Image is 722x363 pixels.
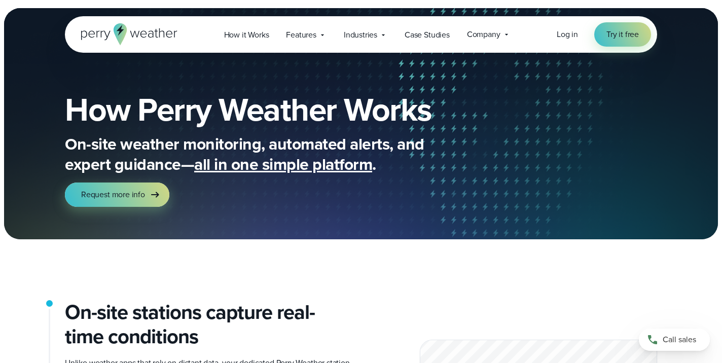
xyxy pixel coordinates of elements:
[81,189,145,201] span: Request more info
[224,29,269,41] span: How it Works
[286,29,316,41] span: Features
[639,329,710,351] a: Call sales
[606,28,639,41] span: Try it free
[405,29,450,41] span: Case Studies
[194,152,372,176] span: all in one simple platform
[65,183,169,207] a: Request more info
[663,334,696,346] span: Call sales
[65,300,353,349] h2: On-site stations capture real-time conditions
[557,28,578,40] span: Log in
[467,28,500,41] span: Company
[557,28,578,41] a: Log in
[65,93,505,126] h1: How Perry Weather Works
[344,29,377,41] span: Industries
[594,22,651,47] a: Try it free
[215,24,278,45] a: How it Works
[396,24,458,45] a: Case Studies
[65,134,471,174] p: On-site weather monitoring, automated alerts, and expert guidance— .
